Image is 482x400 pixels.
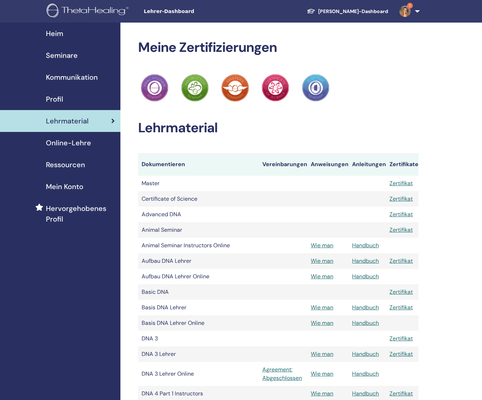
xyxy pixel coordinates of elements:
a: Handbuch [352,304,379,311]
a: Wie man [311,350,333,358]
span: Lehrer-Dashboard [144,8,250,15]
img: default.jpg [399,6,411,17]
td: DNA 3 Lehrer Online [138,362,259,386]
a: Wie man [311,242,333,249]
img: graduation-cap-white.svg [307,8,315,14]
a: Zertifikat [389,390,413,397]
a: Handbuch [352,257,379,265]
a: Zertifikat [389,180,413,187]
a: [PERSON_NAME]-Dashboard [301,5,394,18]
a: Zertifikat [389,257,413,265]
td: Animal Seminar Instructors Online [138,238,259,253]
th: Vereinbarungen [259,153,307,176]
td: Basis DNA Lehrer [138,300,259,315]
a: Agreement: Abgeschlossen [262,365,304,382]
a: Zertifikat [389,288,413,296]
td: Advanced DNA [138,207,259,222]
img: Practitioner [262,74,289,102]
a: Zertifikat [389,226,413,234]
a: Handbuch [352,242,379,249]
a: Zertifikat [389,350,413,358]
a: Zertifikat [389,335,413,342]
a: Wie man [311,319,333,327]
td: Animal Seminar [138,222,259,238]
td: Basis DNA Lehrer Online [138,315,259,331]
h2: Lehrmaterial [138,120,418,136]
a: Handbuch [352,350,379,358]
th: Dokumentieren [138,153,259,176]
a: Wie man [311,273,333,280]
img: Practitioner [302,74,329,102]
a: Wie man [311,257,333,265]
span: Hervorgehobenes Profil [46,203,115,224]
img: logo.png [47,4,131,19]
td: DNA 3 [138,331,259,346]
a: Handbuch [352,273,379,280]
th: Anweisungen [307,153,349,176]
a: Zertifikat [389,195,413,202]
span: Lehrmaterial [46,116,89,126]
span: Ressourcen [46,159,85,170]
a: Handbuch [352,319,379,327]
span: 1 [407,3,413,8]
td: Basic DNA [138,284,259,300]
td: Aufbau DNA Lehrer Online [138,269,259,284]
a: Zertifikat [389,211,413,218]
th: Anleitungen [349,153,386,176]
span: Heim [46,28,63,39]
a: Zertifikat [389,304,413,311]
a: Handbuch [352,390,379,397]
th: Zertifikate [386,153,418,176]
img: Practitioner [141,74,168,102]
img: Practitioner [221,74,249,102]
td: Aufbau DNA Lehrer [138,253,259,269]
span: Kommunikation [46,72,98,83]
h2: Meine Zertifizierungen [138,40,418,56]
a: Wie man [311,390,333,397]
span: Seminare [46,50,78,61]
span: Profil [46,94,63,104]
td: Certificate of Science [138,191,259,207]
td: Master [138,176,259,191]
img: Practitioner [181,74,209,102]
a: Wie man [311,304,333,311]
span: Mein Konto [46,181,83,192]
a: Wie man [311,370,333,377]
span: Online-Lehre [46,138,91,148]
td: DNA 3 Lehrer [138,346,259,362]
a: Handbuch [352,370,379,377]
